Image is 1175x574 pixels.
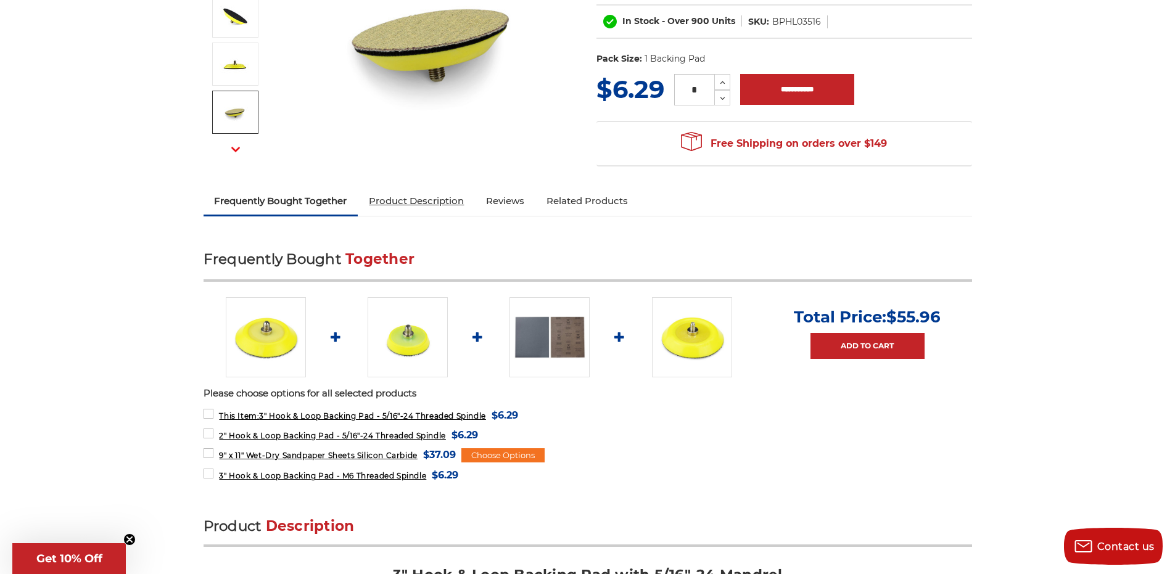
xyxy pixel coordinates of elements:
[432,467,458,483] span: $6.29
[772,15,821,28] dd: BPHL03516
[204,250,341,268] span: Frequently Bought
[475,187,535,215] a: Reviews
[748,15,769,28] dt: SKU:
[220,97,250,128] img: 3-inch DA Sander Backing Pad with 5/16"-24 Mandrel, highlighting the hook and loop sanding disc a...
[266,517,355,535] span: Description
[219,451,417,460] span: 9" x 11" Wet-Dry Sandpaper Sheets Silicon Carbide
[712,15,735,27] span: Units
[1097,541,1155,552] span: Contact us
[423,446,456,463] span: $37.09
[219,411,259,420] strong: This Item:
[204,517,262,535] span: Product
[219,431,445,440] span: 2" Hook & Loop Backing Pad - 5/16"-24 Threaded Spindle
[691,15,709,27] span: 900
[36,552,102,565] span: Get 10% Off
[204,187,358,215] a: Frequently Bought Together
[123,533,136,546] button: Close teaser
[221,136,250,163] button: Next
[596,52,642,65] dt: Pack Size:
[622,15,659,27] span: In Stock
[12,543,126,574] div: Get 10% OffClose teaser
[810,333,925,359] a: Add to Cart
[220,1,250,31] img: 3-inch Hook & Loop Sanding Pad with 5/16"-24 Threaded Spindle showcasing the contour design and s...
[451,427,478,443] span: $6.29
[461,448,545,463] div: Choose Options
[645,52,705,65] dd: 1 Backing Pad
[596,74,664,104] span: $6.29
[886,307,941,327] span: $55.96
[204,387,972,401] p: Please choose options for all selected products
[492,407,518,424] span: $6.29
[220,49,250,80] img: 3-inch Hook & Loop Detail Sanding Pad with 5/16"-24 Threaded Arbor for efficient power tool conne...
[358,187,475,215] a: Product Description
[535,187,639,215] a: Related Products
[219,471,426,480] span: 3" Hook & Loop Backing Pad - M6 Threaded Spindle
[794,307,941,327] p: Total Price:
[1064,528,1163,565] button: Contact us
[681,131,887,156] span: Free Shipping on orders over $149
[219,411,485,420] span: 3" Hook & Loop Backing Pad - 5/16"-24 Threaded Spindle
[226,297,306,377] img: 3-inch Hook & Loop Backing Pad with 5/16"-24 Threaded Spindle for precise and durable sanding too...
[662,15,689,27] span: - Over
[345,250,414,268] span: Together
